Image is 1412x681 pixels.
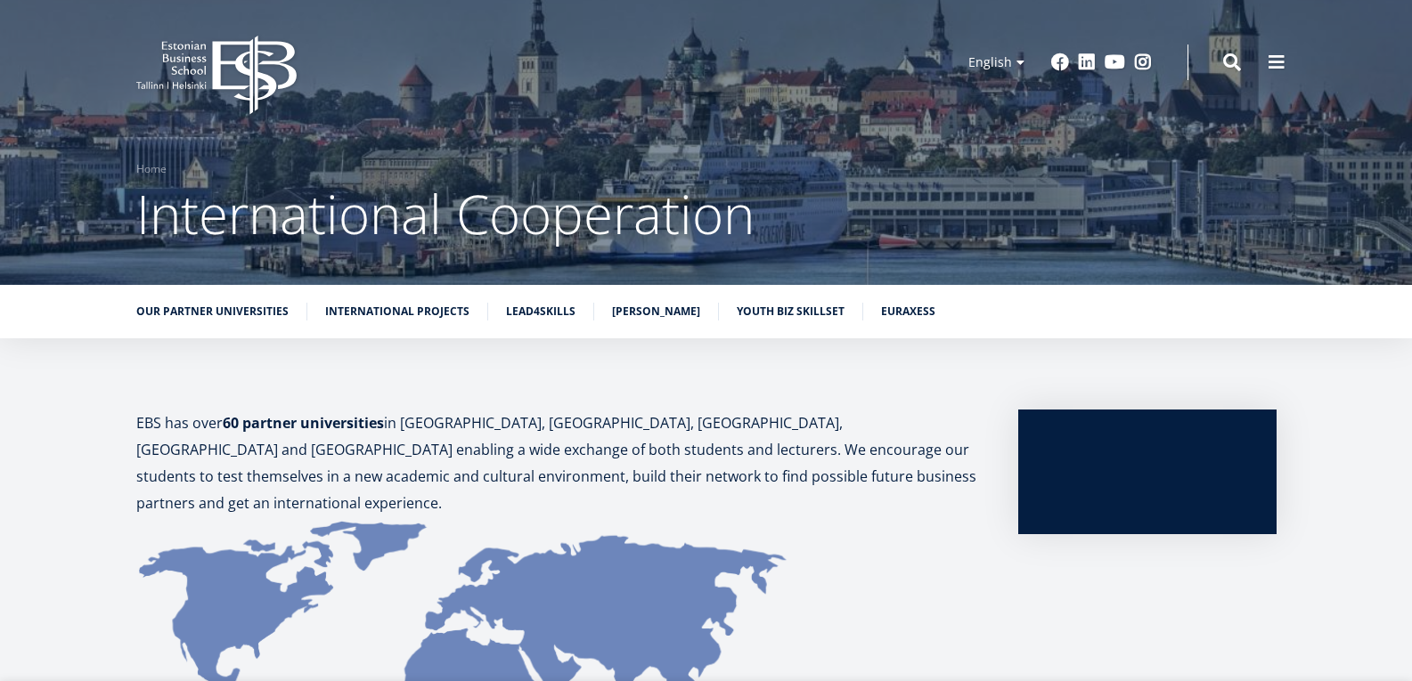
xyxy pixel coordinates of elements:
[612,303,700,320] a: [PERSON_NAME]
[1078,53,1096,71] a: Linkedin
[136,409,983,516] p: EBS has over in [GEOGRAPHIC_DATA], [GEOGRAPHIC_DATA], [GEOGRAPHIC_DATA], [GEOGRAPHIC_DATA] and [G...
[136,177,755,250] span: International Cooperation
[737,303,845,320] a: Youth BIZ Skillset
[1105,53,1125,71] a: Youtube
[1134,53,1152,71] a: Instagram
[506,303,575,320] a: Lead4Skills
[136,303,289,320] a: Our partner universities
[325,303,469,320] a: International Projects
[223,413,384,433] strong: 60 partner universities
[1051,53,1069,71] a: Facebook
[136,160,167,178] a: Home
[881,303,935,320] a: euraxess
